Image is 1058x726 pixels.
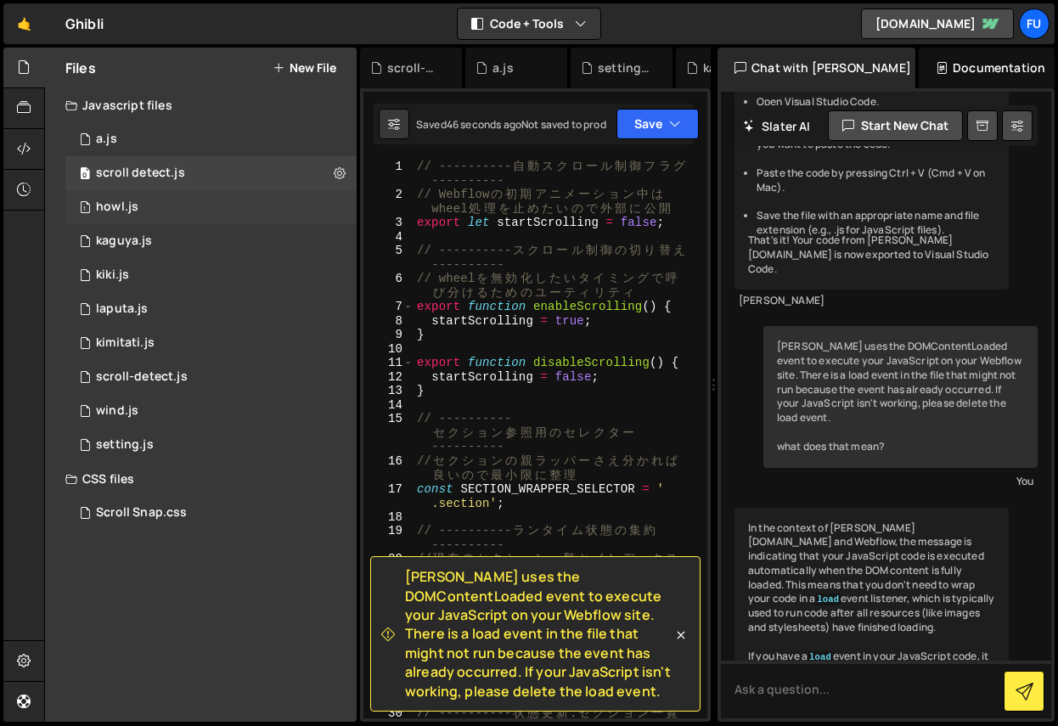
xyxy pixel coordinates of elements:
a: 🤙 [3,3,45,44]
div: laputa.js [96,301,148,317]
div: 15 [363,412,414,454]
div: 3 [363,216,414,230]
a: Fu [1019,8,1050,39]
div: 14 [363,398,414,413]
li: Open Visual Studio Code. [757,95,995,110]
div: scroll-detect.js [387,59,442,76]
div: 17069/46978.js [65,326,357,360]
div: CSS files [45,462,357,496]
div: 12 [363,370,414,385]
div: Saved [416,117,521,132]
div: 10 [363,342,414,357]
div: 17069/47266.js [65,360,357,394]
a: [DOMAIN_NAME] [861,8,1014,39]
div: 23 [363,608,414,622]
div: 22 [363,594,414,609]
div: 17 [363,482,414,510]
button: Code + Tools [458,8,600,39]
h2: Files [65,59,96,77]
div: setting.js [598,59,652,76]
div: 9 [363,328,414,342]
div: kimitati.js [96,335,155,351]
span: 1 [80,202,90,216]
span: [PERSON_NAME] uses the DOMContentLoaded event to execute your JavaScript on your Webflow site. Th... [405,567,673,701]
div: 6 [363,272,414,300]
code: load [808,651,833,663]
div: scroll detect.js [96,166,185,181]
div: 2 [363,188,414,216]
div: [PERSON_NAME] uses the DOMContentLoaded event to execute your JavaScript on your Webflow site. Th... [763,326,1038,467]
div: 17069/47029.js [65,190,357,224]
div: Not saved to prod [521,117,606,132]
div: a.js [492,59,514,76]
div: 19 [363,524,414,552]
div: 17069/47031.js [65,258,357,292]
div: 5 [363,244,414,272]
div: 17069/47030.js [65,224,357,258]
div: kaguya.js [703,59,757,76]
div: 13 [363,384,414,398]
span: 0 [80,168,90,182]
div: 26 [363,650,414,665]
div: scroll-detect.js [96,369,188,385]
div: a.js [96,132,117,147]
div: Documentation [919,48,1055,88]
div: You [768,472,1033,490]
div: 1 [363,160,414,188]
div: 7 [363,300,414,314]
div: setting.js [96,437,154,453]
div: Javascript files [45,88,357,122]
div: Scroll Snap.css [96,505,187,521]
div: 17069/47032.js [65,428,357,462]
code: load [815,594,841,605]
h2: Slater AI [743,118,811,134]
button: New File [273,61,336,75]
div: 17069/47026.js [65,394,357,428]
div: 16 [363,454,414,482]
div: howl.js [96,200,138,215]
div: 46 seconds ago [447,117,521,132]
div: scroll detect.js [65,156,357,190]
div: 17069/46980.css [65,496,357,530]
div: Chat with [PERSON_NAME] [718,48,915,88]
div: kiki.js [96,267,129,283]
div: 18 [363,510,414,525]
button: Start new chat [828,110,963,141]
div: 21 [363,580,414,594]
div: 25 [363,636,414,650]
div: 20 [363,552,414,580]
div: [PERSON_NAME] [739,294,1005,308]
div: 29 [363,692,414,706]
div: 17069/47065.js [65,122,357,156]
div: 11 [363,356,414,370]
div: 4 [363,230,414,245]
div: Ghibli [65,14,104,34]
li: Paste the code by pressing Ctrl + V (Cmd + V on Mac). [757,166,995,195]
div: 28 [363,678,414,693]
button: Save [616,109,699,139]
div: 27 [363,664,414,678]
div: wind.js [96,403,138,419]
div: kaguya.js [96,234,152,249]
div: 17069/47028.js [65,292,357,326]
li: Save the file with an appropriate name and file extension (e.g., .js for JavaScript files). [757,209,995,238]
div: 8 [363,314,414,329]
div: 24 [363,622,414,637]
